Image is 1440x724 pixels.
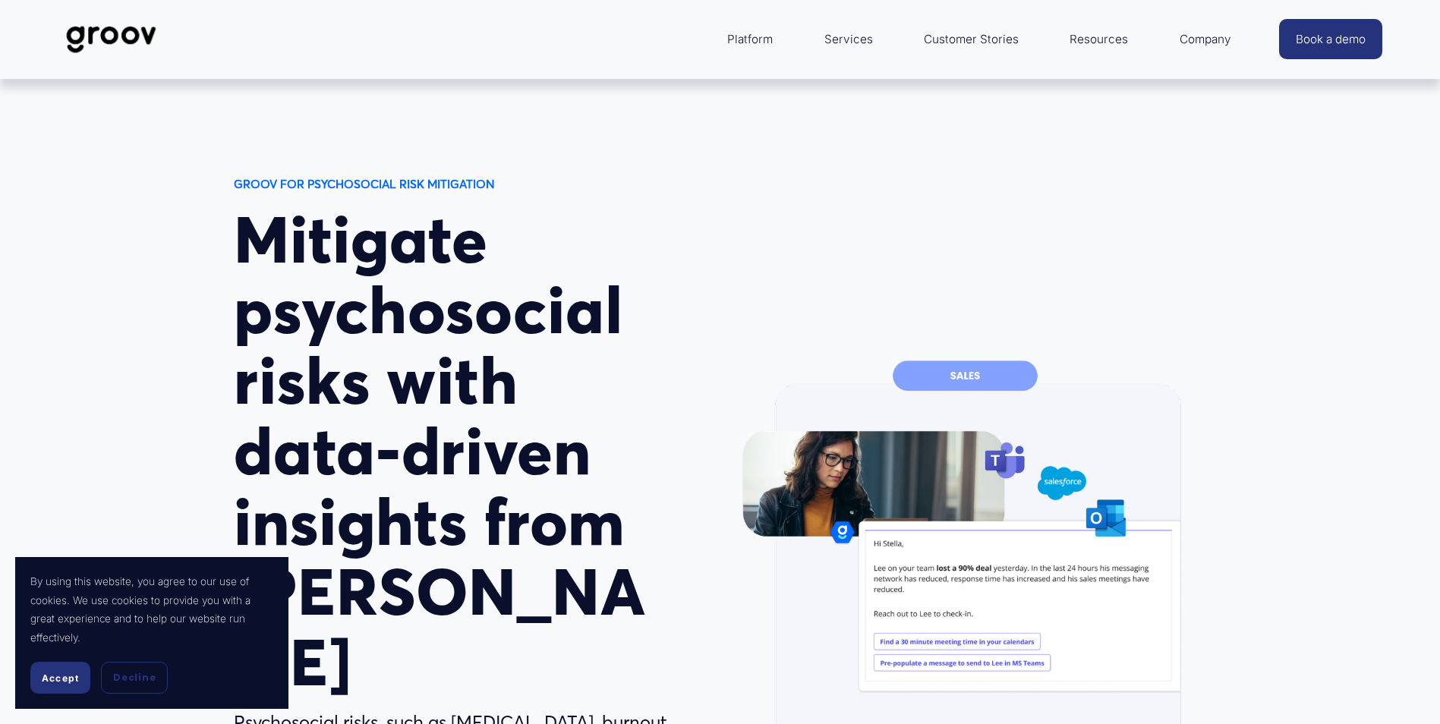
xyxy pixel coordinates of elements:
button: Accept [30,662,90,694]
a: Customer Stories [916,21,1026,58]
h1: Mitigate psychosocial risks with data-driven insights from [PERSON_NAME] [234,205,671,698]
span: Accept [42,672,79,684]
span: Decline [113,671,156,685]
span: Platform [727,29,773,50]
p: By using this website, you agree to our use of cookies. We use cookies to provide you with a grea... [30,572,273,647]
strong: GROOV FOR PSYCHOSOCIAL RISK MITIGATION [234,177,494,191]
section: Cookie banner [15,557,288,709]
button: Decline [101,662,168,694]
a: Book a demo [1279,19,1382,59]
span: Resources [1070,29,1128,50]
a: folder dropdown [1172,21,1239,58]
img: Groov | Workplace Science Platform | Unlock Performance | Drive Results [58,14,165,65]
a: folder dropdown [1062,21,1136,58]
a: Services [817,21,881,58]
span: Company [1180,29,1231,50]
a: folder dropdown [720,21,780,58]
